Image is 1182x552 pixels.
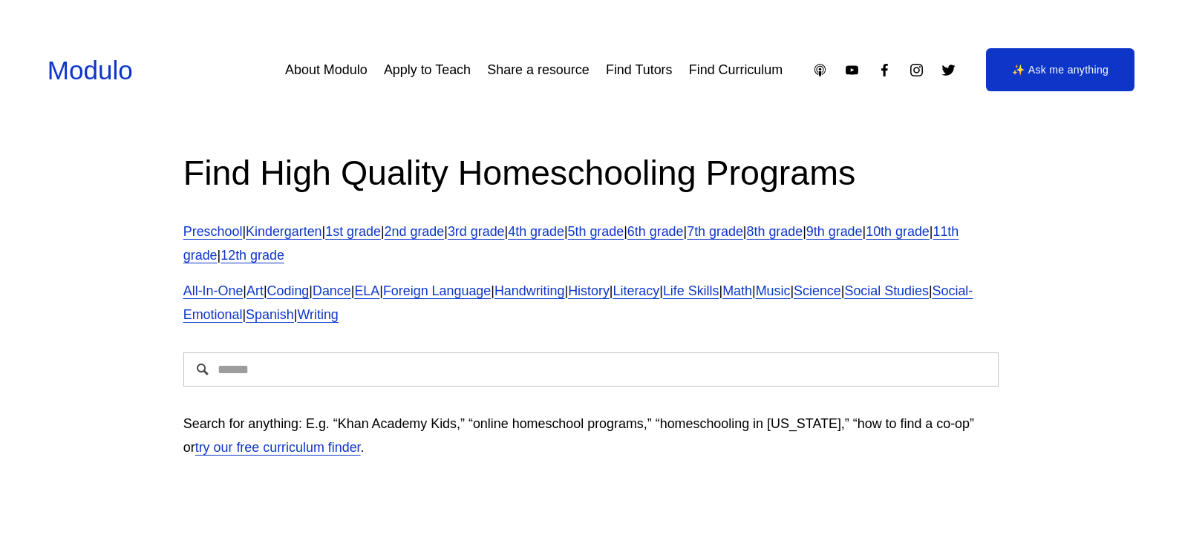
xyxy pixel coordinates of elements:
a: About Modulo [285,56,368,83]
a: ✨ Ask me anything [986,48,1134,91]
a: 8th grade [747,224,803,239]
a: Preschool [183,224,243,239]
a: Coding [267,283,310,298]
a: 11th grade [183,224,959,263]
a: Twitter [941,62,956,78]
a: 5th grade [568,224,624,239]
a: Find Tutors [606,56,673,83]
a: History [568,283,610,298]
a: Handwriting [494,283,565,298]
a: Social Studies [844,283,928,298]
a: Writing [297,307,338,322]
a: 9th grade [806,224,863,239]
a: Art [246,283,264,298]
a: try our free curriculum finder [195,440,361,455]
a: Find Curriculum [689,56,783,83]
a: 3rd grade [448,224,505,239]
a: Literacy [613,283,660,298]
a: Dance [313,283,351,298]
a: 6th grade [627,224,684,239]
a: Share a resource [487,56,589,83]
a: Math [722,283,752,298]
a: YouTube [844,62,860,78]
a: Science [794,283,841,298]
a: 1st grade [325,224,381,239]
a: 12th grade [221,248,284,263]
input: Search [183,352,999,387]
a: 7th grade [687,224,743,239]
h2: Find High Quality Homeschooling Programs [183,151,999,196]
a: Facebook [877,62,892,78]
a: Apply to Teach [384,56,471,83]
a: Modulo [48,56,133,85]
a: All-In-One [183,283,244,298]
a: Life Skills [663,283,719,298]
a: 10th grade [866,224,930,239]
a: 4th grade [508,224,564,239]
a: Instagram [909,62,924,78]
p: | | | | | | | | | | | | | [183,220,999,267]
a: Kindergarten [246,224,322,239]
a: ELA [354,283,379,298]
a: 2nd grade [385,224,445,239]
a: Spanish [246,307,294,322]
p: Search for anything: E.g. “Khan Academy Kids,” “online homeschool programs,” “homeschooling in [U... [183,412,999,459]
a: Foreign Language [383,283,491,298]
a: Apple Podcasts [812,62,828,78]
a: Music [756,283,791,298]
p: | | | | | | | | | | | | | | | | [183,279,999,326]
